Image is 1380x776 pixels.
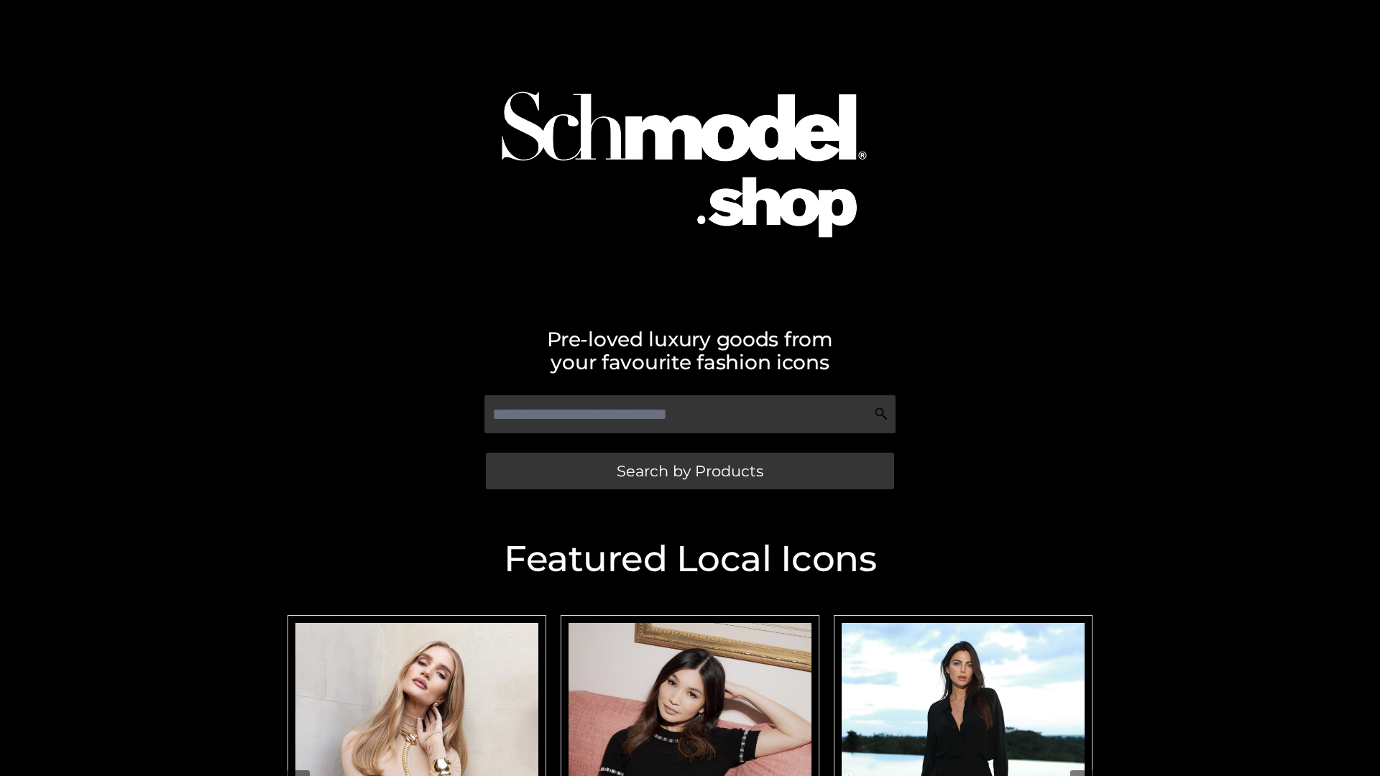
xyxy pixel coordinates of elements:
img: Search Icon [874,407,888,421]
h2: Featured Local Icons​ [280,541,1100,577]
a: Search by Products [486,453,894,489]
span: Search by Products [617,463,763,479]
h2: Pre-loved luxury goods from your favourite fashion icons [280,328,1100,374]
